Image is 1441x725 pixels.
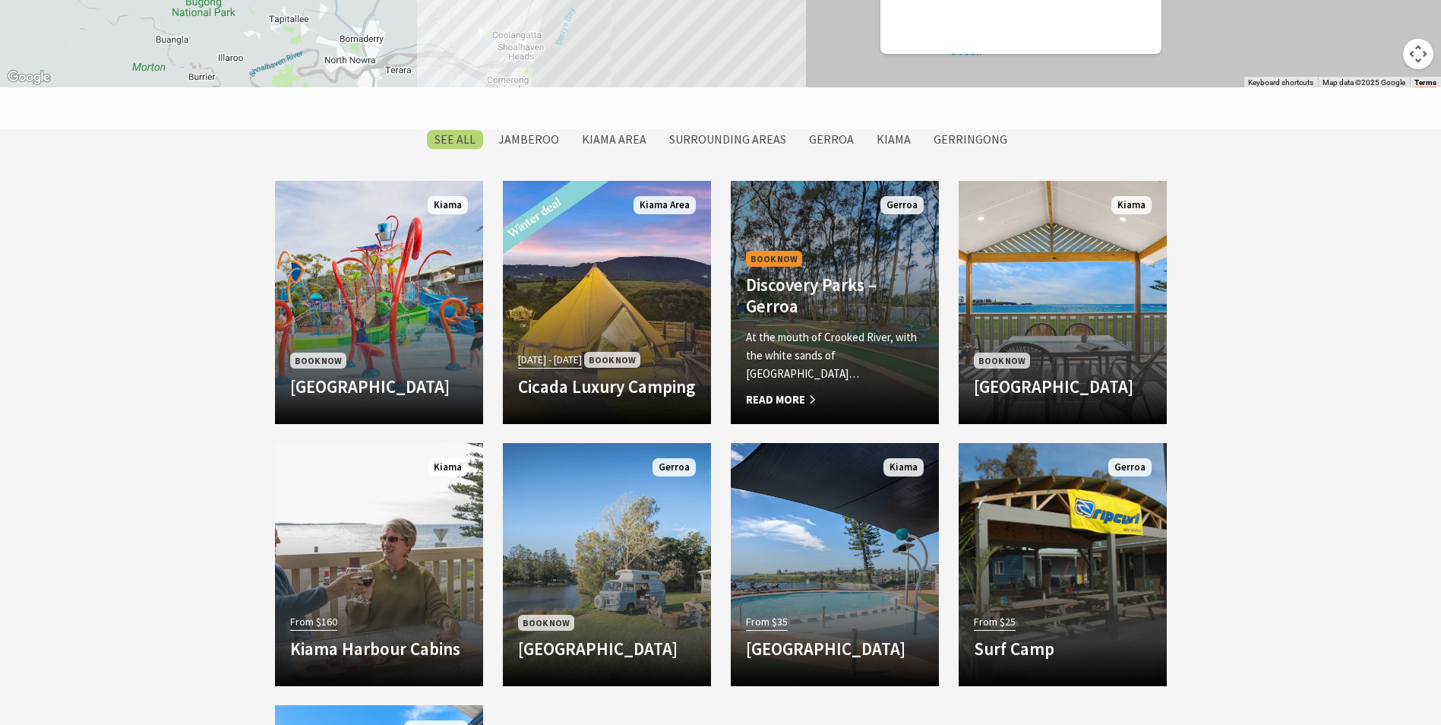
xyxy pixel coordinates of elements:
[731,443,939,686] a: From $35 [GEOGRAPHIC_DATA] Kiama
[518,615,574,631] span: Book Now
[653,458,696,477] span: Gerroa
[428,458,468,477] span: Kiama
[1322,78,1405,87] span: Map data ©2025 Google
[4,68,54,87] a: Open this area in Google Maps (opens a new window)
[290,638,468,660] h4: Kiama Harbour Cabins
[974,376,1152,397] h4: [GEOGRAPHIC_DATA]
[4,68,54,87] img: Google
[1108,458,1152,477] span: Gerroa
[428,196,468,215] span: Kiama
[959,443,1167,686] a: Another Image Used From $25 Surf Camp Gerroa
[883,458,924,477] span: Kiama
[662,130,794,149] label: Surrounding Areas
[275,181,483,424] a: Book Now [GEOGRAPHIC_DATA] Kiama
[746,613,788,631] span: From $35
[801,130,861,149] label: Gerroa
[503,443,711,686] a: Book Now [GEOGRAPHIC_DATA] Gerroa
[1248,78,1313,88] button: Keyboard shortcuts
[518,376,696,397] h4: Cicada Luxury Camping
[427,130,483,149] label: SEE All
[746,328,924,383] p: At the mouth of Crooked River, with the white sands of [GEOGRAPHIC_DATA]…
[974,638,1152,660] h4: Surf Camp
[518,351,582,369] span: [DATE] - [DATE]
[1414,78,1436,87] a: Terms (opens in new tab)
[275,443,483,686] a: From $160 Kiama Harbour Cabins Kiama
[503,181,711,424] a: Another Image Used [DATE] - [DATE] Book Now Cicada Luxury Camping Kiama Area
[574,130,654,149] label: Kiama Area
[746,251,802,267] span: Book Now
[880,196,924,215] span: Gerroa
[491,130,567,149] label: Jamberoo
[584,352,640,368] span: Book Now
[290,376,468,397] h4: [GEOGRAPHIC_DATA]
[290,353,346,369] span: Book Now
[926,130,1015,149] label: Gerringong
[746,638,924,660] h4: [GEOGRAPHIC_DATA]
[1403,39,1433,69] button: Map camera controls
[974,353,1030,369] span: Book Now
[634,196,696,215] span: Kiama Area
[746,274,924,316] h4: Discovery Parks – Gerroa
[518,638,696,660] h4: [GEOGRAPHIC_DATA]
[746,391,924,409] span: Read More
[974,613,1016,631] span: From $25
[1111,196,1152,215] span: Kiama
[731,181,939,424] a: Book Now Discovery Parks – Gerroa At the mouth of Crooked River, with the white sands of [GEOGRAP...
[290,613,337,631] span: From $160
[869,130,918,149] label: Kiama
[959,181,1167,424] a: Book Now [GEOGRAPHIC_DATA] Kiama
